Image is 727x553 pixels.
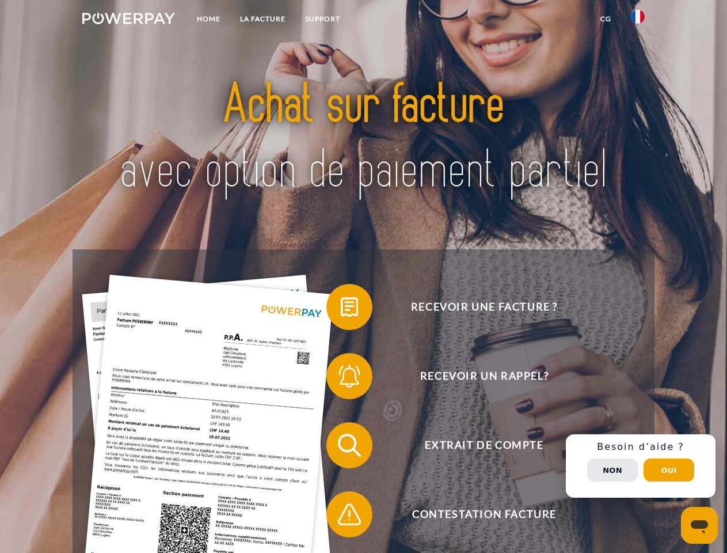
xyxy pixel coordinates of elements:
button: Contestation Facture [326,491,626,537]
a: LA FACTURE [230,9,295,29]
span: Contestation Facture [343,491,625,537]
h3: Besoin d’aide ? [573,441,709,453]
img: qb_bell.svg [335,362,364,391]
span: Recevoir un rappel? [343,353,625,399]
span: Extrait de compte [343,422,625,468]
button: Extrait de compte [326,422,626,468]
button: Non [587,459,638,482]
img: qb_warning.svg [335,500,364,529]
img: qb_search.svg [335,431,364,460]
iframe: Bouton de lancement de la fenêtre de messagerie [681,507,718,544]
a: CG [591,9,621,29]
a: Support [295,9,350,29]
button: Recevoir une facture ? [326,284,626,330]
img: fr [631,10,645,24]
button: Recevoir un rappel? [326,353,626,399]
img: title-powerpay_fr.svg [110,55,617,221]
img: logo-powerpay-white.svg [82,13,175,24]
button: Oui [644,459,694,482]
a: Home [187,9,230,29]
img: qb_bill.svg [335,293,364,321]
div: Schnellhilfe [566,434,715,498]
span: Recevoir une facture ? [343,284,625,330]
